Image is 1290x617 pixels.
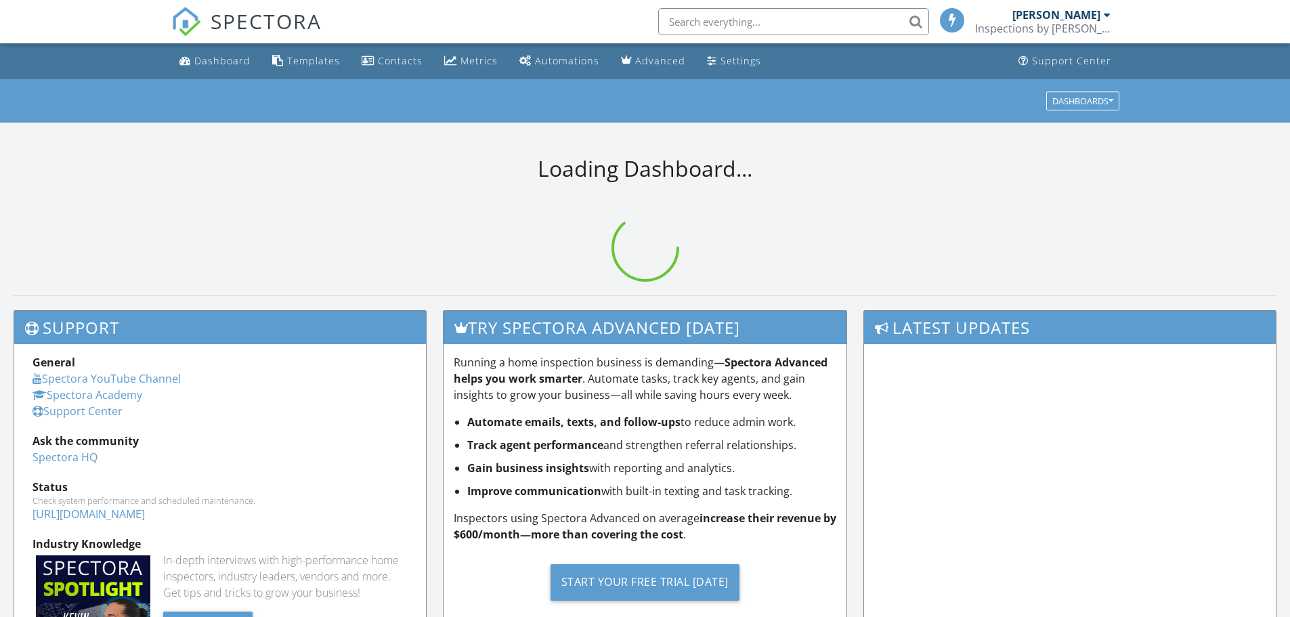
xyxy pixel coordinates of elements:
strong: Spectora Advanced helps you work smarter [454,355,827,386]
div: In-depth interviews with high-performance home inspectors, industry leaders, vendors and more. Ge... [163,552,408,601]
strong: Gain business insights [467,461,589,475]
a: Settings [702,49,767,74]
div: Support Center [1032,54,1111,67]
li: and strengthen referral relationships. [467,437,837,453]
strong: Automate emails, texts, and follow-ups [467,414,681,429]
div: [PERSON_NAME] [1012,8,1100,22]
p: Running a home inspection business is demanding— . Automate tasks, track key agents, and gain ins... [454,354,837,403]
div: Inspections by James LLC [975,22,1111,35]
strong: Improve communication [467,484,601,498]
a: Spectora Academy [33,387,142,402]
a: [URL][DOMAIN_NAME] [33,507,145,522]
div: Status [33,479,408,495]
li: to reduce admin work. [467,414,837,430]
h3: Try spectora advanced [DATE] [444,311,847,344]
a: Contacts [356,49,428,74]
div: Check system performance and scheduled maintenance. [33,495,408,506]
div: Templates [287,54,340,67]
a: Automations (Basic) [514,49,605,74]
div: Metrics [460,54,498,67]
li: with built-in texting and task tracking. [467,483,837,499]
a: Dashboard [174,49,256,74]
div: Contacts [378,54,423,67]
a: Templates [267,49,345,74]
div: Ask the community [33,433,408,449]
p: Inspectors using Spectora Advanced on average . [454,510,837,542]
div: Dashboards [1052,96,1113,106]
div: Settings [721,54,761,67]
a: Metrics [439,49,503,74]
strong: General [33,355,75,370]
a: Spectora HQ [33,450,98,465]
button: Dashboards [1046,91,1119,110]
div: Industry Knowledge [33,536,408,552]
a: Start Your Free Trial [DATE] [454,553,837,611]
li: with reporting and analytics. [467,460,837,476]
div: Advanced [635,54,685,67]
img: The Best Home Inspection Software - Spectora [171,7,201,37]
div: Automations [535,54,599,67]
strong: increase their revenue by $600/month—more than covering the cost [454,511,836,542]
h3: Support [14,311,426,344]
h3: Latest Updates [864,311,1276,344]
a: Support Center [1013,49,1117,74]
div: Dashboard [194,54,251,67]
a: Spectora YouTube Channel [33,371,181,386]
input: Search everything... [658,8,929,35]
span: SPECTORA [211,7,322,35]
a: SPECTORA [171,18,322,47]
div: Start Your Free Trial [DATE] [551,564,739,601]
a: Advanced [616,49,691,74]
strong: Track agent performance [467,438,603,452]
a: Support Center [33,404,123,419]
